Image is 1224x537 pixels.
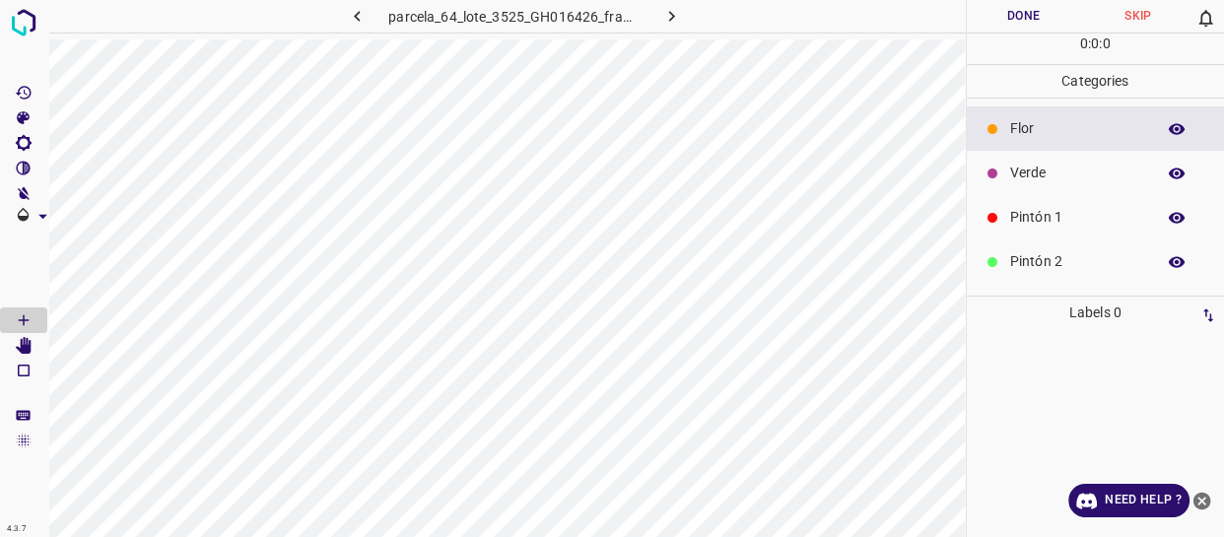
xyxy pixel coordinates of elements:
[1010,251,1145,272] p: Pintón 2
[1010,118,1145,139] p: Flor
[1190,484,1214,517] button: close-help
[1010,207,1145,228] p: Pintón 1
[2,521,32,537] div: 4.3.7
[1091,34,1099,54] p: 0
[1068,484,1190,517] a: Need Help ?
[1080,34,1111,64] div: : :
[1080,34,1088,54] p: 0
[388,5,640,33] h6: parcela_64_lote_3525_GH016426_frame_00112_108341.jpg
[1102,34,1110,54] p: 0
[1010,163,1145,183] p: Verde
[6,5,41,40] img: logo
[973,297,1219,329] p: Labels 0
